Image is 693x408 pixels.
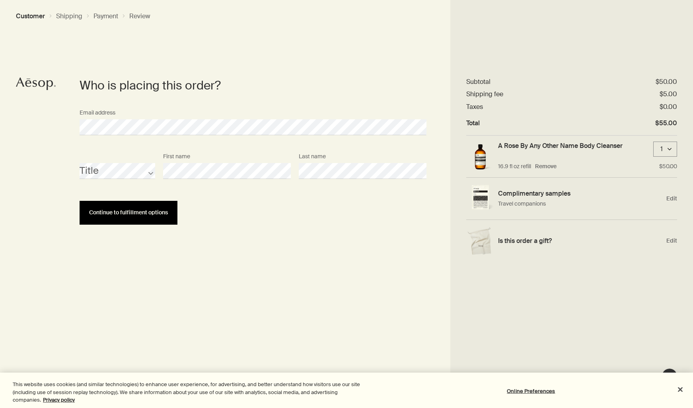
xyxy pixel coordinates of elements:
button: Remove [535,163,557,170]
dt: Total [466,119,480,127]
button: Payment [93,12,118,20]
a: A Rose By Any Other Name Body Cleanser [498,142,623,150]
p: Travel companions [498,200,662,208]
h4: Is this order a gift? [498,237,662,245]
img: A Rose by Any Other Name 500ml Refill [466,142,494,171]
dt: Shipping fee [466,90,503,98]
img: Single sample sachet [466,185,494,212]
input: First name [163,163,291,179]
button: Customer [16,12,45,20]
span: Edit [666,237,677,245]
dt: Subtotal [466,78,491,86]
button: Shipping [56,12,82,20]
img: Gift wrap example [466,227,494,255]
dt: Taxes [466,103,483,111]
h4: Complimentary samples [498,189,662,198]
dd: $55.00 [655,119,677,127]
a: More information about your privacy, opens in a new tab [43,396,75,403]
button: Continue to fulfillment options [80,201,177,225]
p: $50.00 [659,163,677,170]
div: This website uses cookies (and similar technologies) to enhance user experience, for advertising,... [13,381,381,404]
span: Continue to fulfillment options [89,210,168,216]
div: Edit [466,178,677,220]
div: Edit [466,220,677,262]
button: Live Assistance [662,368,677,384]
input: Email address [80,119,426,135]
button: Close [672,381,689,398]
h2: Who is placing this order? [80,78,415,93]
button: Online Preferences, Opens the preference center dialog [506,383,556,399]
p: 16.9 fl oz refill [498,163,531,170]
dd: $0.00 [660,103,677,111]
span: Edit [666,195,677,202]
dd: $50.00 [656,78,677,86]
input: Last name [299,163,426,179]
dd: $5.00 [660,90,677,98]
div: 1 [658,145,666,153]
button: Review [129,12,150,20]
select: Title [80,163,155,179]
